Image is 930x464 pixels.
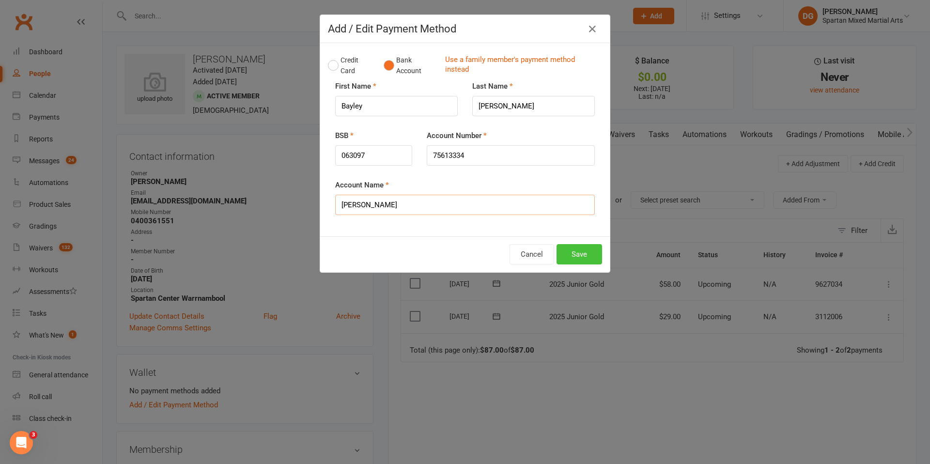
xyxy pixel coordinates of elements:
span: 3 [30,431,37,439]
button: Save [557,244,602,264]
button: Credit Card [328,51,373,80]
button: Close [585,21,600,37]
label: Last Name [472,80,513,92]
h4: Add / Edit Payment Method [328,23,602,35]
label: Account Name [335,179,389,191]
a: Use a family member's payment method instead [445,55,597,77]
button: Bank Account [384,51,437,80]
button: Cancel [510,244,554,264]
label: Account Number [427,130,487,141]
label: First Name [335,80,376,92]
iframe: Intercom live chat [10,431,33,454]
input: NNNNNN [335,145,412,166]
label: BSB [335,130,354,141]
